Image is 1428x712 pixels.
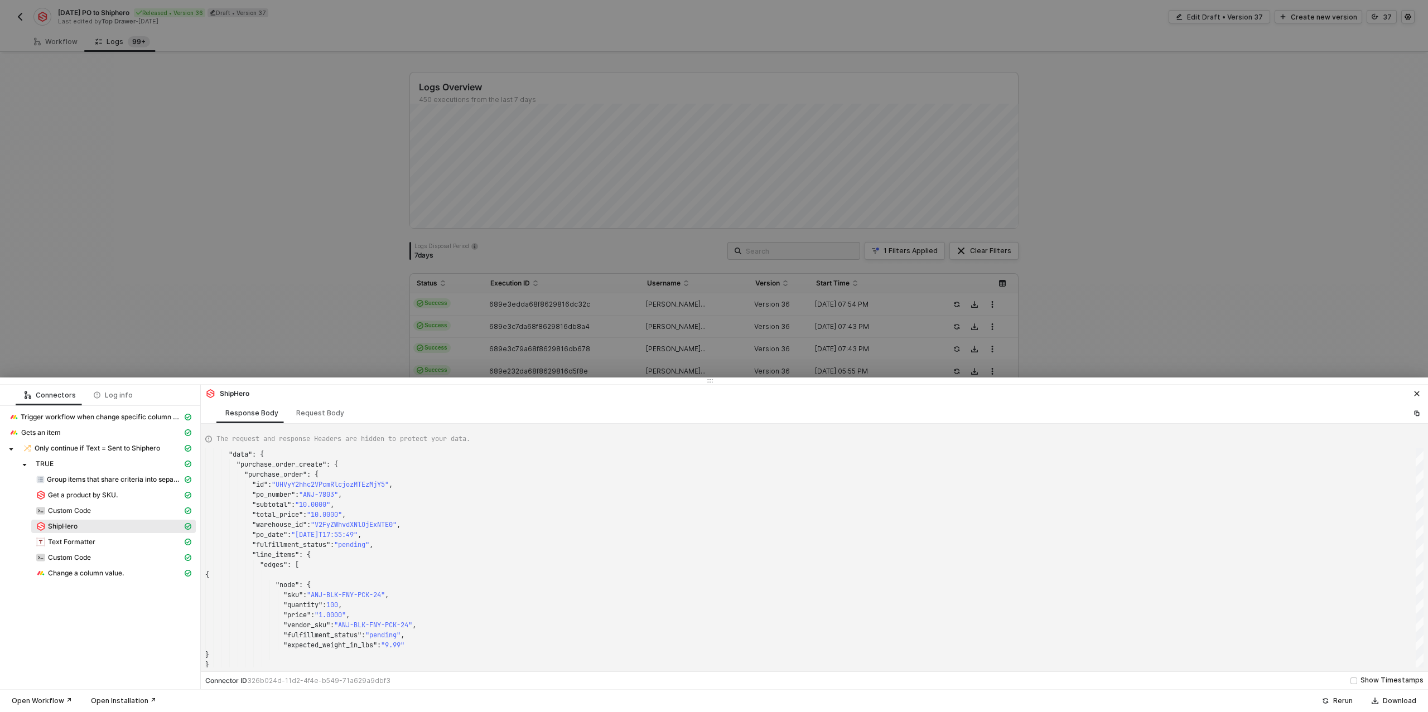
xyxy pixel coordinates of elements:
[334,540,369,549] span: "pending"
[1413,410,1420,416] span: icon-copy-paste
[247,676,390,685] span: 326b024d-11d2-4f4e-b549-71a629a9dbf3
[94,391,133,400] div: Log info
[303,510,307,519] span: :
[205,661,209,670] span: }
[326,600,338,609] span: 100
[21,428,61,437] span: Gets an item
[303,590,307,599] span: :
[1333,696,1353,705] div: Rerun
[35,444,160,453] span: Only continue if Text = Sent to Shiphero
[36,553,45,562] img: integration-icon
[48,537,95,546] span: Text Formatter
[31,457,196,471] span: TRUE
[12,696,72,705] div: Open Workflow ↗
[185,570,191,577] span: icon-cards
[185,492,191,498] span: icon-cards
[401,631,404,640] span: ,
[291,500,295,509] span: :
[330,621,334,629] span: :
[338,600,342,609] span: ,
[48,569,124,578] span: Change a column value.
[334,621,412,629] span: "ANJ-BLK-FNY-PCK-24"
[36,491,45,500] img: integration-icon
[225,409,278,418] div: Response Body
[283,590,303,599] span: "sku"
[252,520,307,529] span: "warehouse_id"
[48,506,91,515] span: Custom Code
[342,510,346,519] span: ,
[307,590,385,599] span: "ANJ-BLK-FNY-PCK-24"
[276,580,299,589] span: "node"
[4,410,196,424] span: Trigger workflow when change specific column value
[268,480,272,489] span: :
[91,696,156,705] div: Open Installation ↗
[299,550,311,559] span: : {
[287,530,291,539] span: :
[9,428,18,437] img: integration-icon
[185,539,191,545] span: icon-cards
[330,540,334,549] span: :
[185,429,191,436] span: icon-cards
[252,530,287,539] span: "po_date"
[47,475,182,484] span: Group items that share criteria into separate lists
[31,473,196,486] span: Group items that share criteria into separate lists
[22,462,27,468] span: caret-down
[307,510,342,519] span: "10.0000"
[9,413,18,422] img: integration-icon
[311,611,315,619] span: :
[36,569,45,578] img: integration-icon
[229,450,252,459] span: "data"
[36,522,45,531] img: integration-icon
[31,566,196,580] span: Change a column value.
[185,507,191,514] span: icon-cards
[25,391,76,400] div: Connectors
[48,553,91,562] span: Custom Code
[36,459,54,468] span: TRUE
[252,540,330,549] span: "fulfillment_status"
[216,434,470,444] span: The request and response Headers are hidden to protect your data.
[346,611,350,619] span: ,
[299,580,311,589] span: : {
[185,445,191,452] span: icon-cards
[412,621,416,629] span: ,
[252,490,295,499] span: "po_number"
[397,520,401,529] span: ,
[48,522,78,531] span: ShipHero
[283,611,311,619] span: "price"
[205,676,390,685] div: Connector ID
[299,490,338,499] span: "ANJ-7803"
[31,520,196,533] span: ShipHero
[330,500,334,509] span: ,
[8,447,14,452] span: caret-down
[237,460,326,469] span: "purchase_order_create"
[185,523,191,530] span: icon-cards
[244,470,307,479] span: "purchase_order"
[707,377,713,384] span: icon-drag-indicator
[252,510,303,519] span: "total_price"
[358,530,361,539] span: ,
[295,500,330,509] span: "10.0000"
[338,490,342,499] span: ,
[25,392,31,399] span: icon-logic
[1361,675,1424,686] div: Show Timestamps
[385,590,389,599] span: ,
[1383,696,1416,705] div: Download
[205,651,209,660] span: }
[326,460,338,469] span: : {
[369,540,373,549] span: ,
[322,600,326,609] span: :
[361,631,365,640] span: :
[1315,694,1360,708] button: Rerun
[84,694,163,708] button: Open Installation ↗
[185,476,191,483] span: icon-cards
[185,554,191,561] span: icon-cards
[291,530,358,539] span: "[DATE]T17:55:49"
[206,389,215,398] img: integration-icon
[36,537,45,546] img: integration-icon
[283,621,330,629] span: "vendor_sku"
[311,520,397,529] span: "V2FyZWhvdXNlOjExNTE0"
[36,475,45,484] img: integration-icon
[23,444,32,453] img: integration-icon
[381,641,404,650] span: "9.99"
[36,506,45,515] img: integration-icon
